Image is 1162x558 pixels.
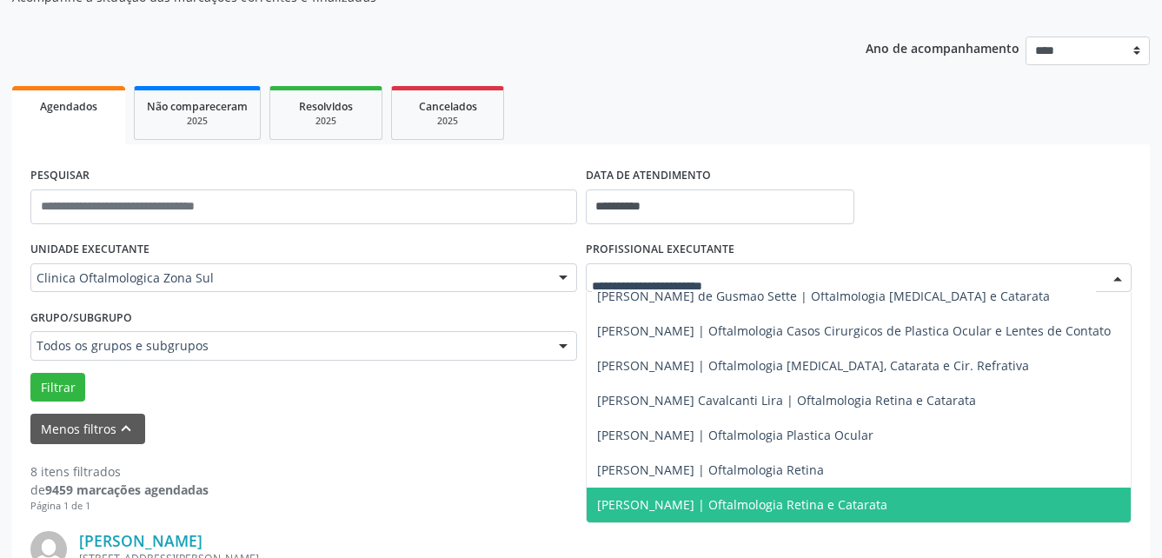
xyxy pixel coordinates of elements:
[586,163,711,189] label: DATA DE ATENDIMENTO
[597,496,887,513] span: [PERSON_NAME] | Oftalmologia Retina e Catarata
[282,115,369,128] div: 2025
[30,481,209,499] div: de
[79,531,203,550] a: [PERSON_NAME]
[866,37,1019,58] p: Ano de acompanhamento
[30,373,85,402] button: Filtrar
[147,115,248,128] div: 2025
[40,99,97,114] span: Agendados
[37,269,541,287] span: Clinica Oftalmologica Zona Sul
[597,392,976,409] span: [PERSON_NAME] Cavalcanti Lira | Oftalmologia Retina e Catarata
[597,357,1029,374] span: [PERSON_NAME] | Oftalmologia [MEDICAL_DATA], Catarata e Cir. Refrativa
[30,236,149,263] label: UNIDADE EXECUTANTE
[45,482,209,498] strong: 9459 marcações agendadas
[30,499,209,514] div: Página 1 de 1
[30,163,90,189] label: PESQUISAR
[597,322,1111,339] span: [PERSON_NAME] | Oftalmologia Casos Cirurgicos de Plastica Ocular e Lentes de Contato
[30,414,145,444] button: Menos filtroskeyboard_arrow_up
[116,419,136,438] i: keyboard_arrow_up
[37,337,541,355] span: Todos os grupos e subgrupos
[30,304,132,331] label: Grupo/Subgrupo
[597,427,873,443] span: [PERSON_NAME] | Oftalmologia Plastica Ocular
[586,236,734,263] label: PROFISSIONAL EXECUTANTE
[30,462,209,481] div: 8 itens filtrados
[404,115,491,128] div: 2025
[147,99,248,114] span: Não compareceram
[419,99,477,114] span: Cancelados
[597,288,1050,304] span: [PERSON_NAME] de Gusmao Sette | Oftalmologia [MEDICAL_DATA] e Catarata
[597,462,824,478] span: [PERSON_NAME] | Oftalmologia Retina
[299,99,353,114] span: Resolvidos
